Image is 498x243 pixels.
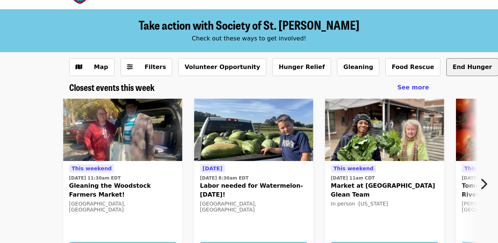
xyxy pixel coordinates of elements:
button: Gleaning [337,58,379,76]
span: Gleaning the Woodstock Farmers Market! [69,181,176,199]
button: Volunteer Opportunity [178,58,266,76]
span: In person · [US_STATE] [331,201,388,207]
div: Check out these ways to get involved! [69,34,429,43]
div: Closest events this week [63,82,435,93]
span: Take action with Society of St. [PERSON_NAME] [139,16,359,33]
div: [GEOGRAPHIC_DATA], [GEOGRAPHIC_DATA] [200,201,307,213]
i: map icon [75,63,82,70]
span: Labor needed for Watermelon-[DATE]! [200,181,307,199]
span: Map [94,63,108,70]
button: Next item [473,174,498,194]
span: Market at [GEOGRAPHIC_DATA] Glean Team [331,181,438,199]
button: Show map view [69,58,115,76]
span: Closest events this week [69,81,155,93]
span: This weekend [334,165,374,171]
img: Market at Pepper Place Glean Team organized by Society of St. Andrew [325,99,444,161]
i: sliders-h icon [127,63,133,70]
span: Filters [145,63,166,70]
img: Gleaning the Woodstock Farmers Market! organized by Society of St. Andrew [63,99,182,161]
time: [DATE] 11am CDT [331,175,375,181]
a: See more [397,83,429,92]
button: Filters (0 selected) [121,58,173,76]
div: [GEOGRAPHIC_DATA], [GEOGRAPHIC_DATA] [69,201,176,213]
span: [DATE] [203,165,222,171]
time: [DATE] 8:30am EDT [200,175,249,181]
button: Food Rescue [385,58,440,76]
button: Hunger Relief [272,58,331,76]
span: See more [397,84,429,91]
img: Labor needed for Watermelon-Tomorrow! organized by Society of St. Andrew [194,99,313,161]
a: Closest events this week [69,82,155,93]
time: [DATE] 11:30am EDT [69,175,121,181]
i: chevron-right icon [480,177,487,191]
span: This weekend [72,165,112,171]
